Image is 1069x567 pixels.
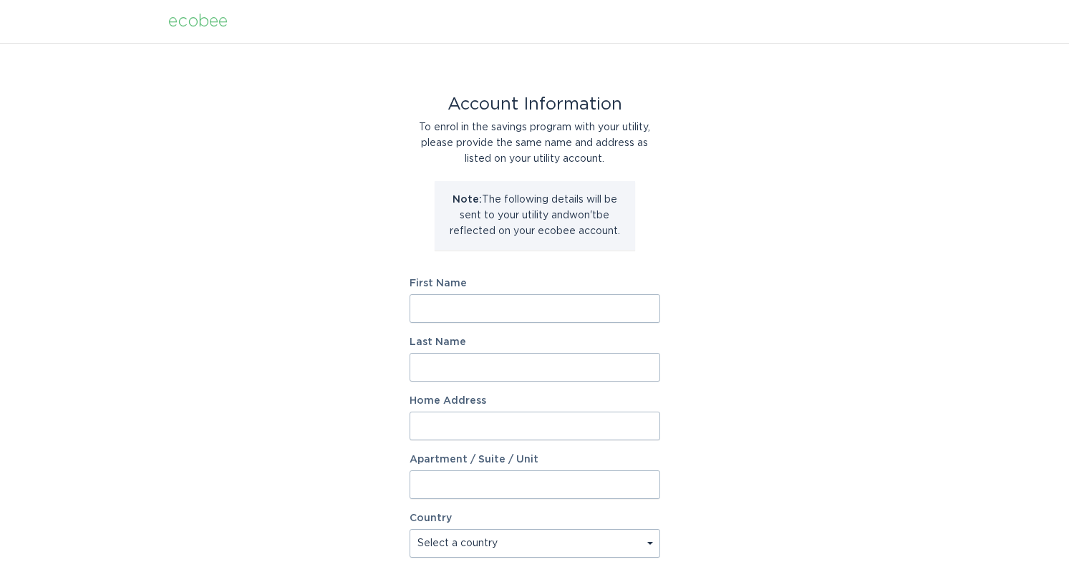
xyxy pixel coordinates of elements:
label: Apartment / Suite / Unit [410,455,660,465]
label: Last Name [410,337,660,347]
div: Account Information [410,97,660,112]
label: Home Address [410,396,660,406]
p: The following details will be sent to your utility and won't be reflected on your ecobee account. [445,192,624,239]
div: ecobee [168,14,228,29]
strong: Note: [453,195,482,205]
div: To enrol in the savings program with your utility, please provide the same name and address as li... [410,120,660,167]
label: Country [410,513,452,523]
label: First Name [410,278,660,289]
